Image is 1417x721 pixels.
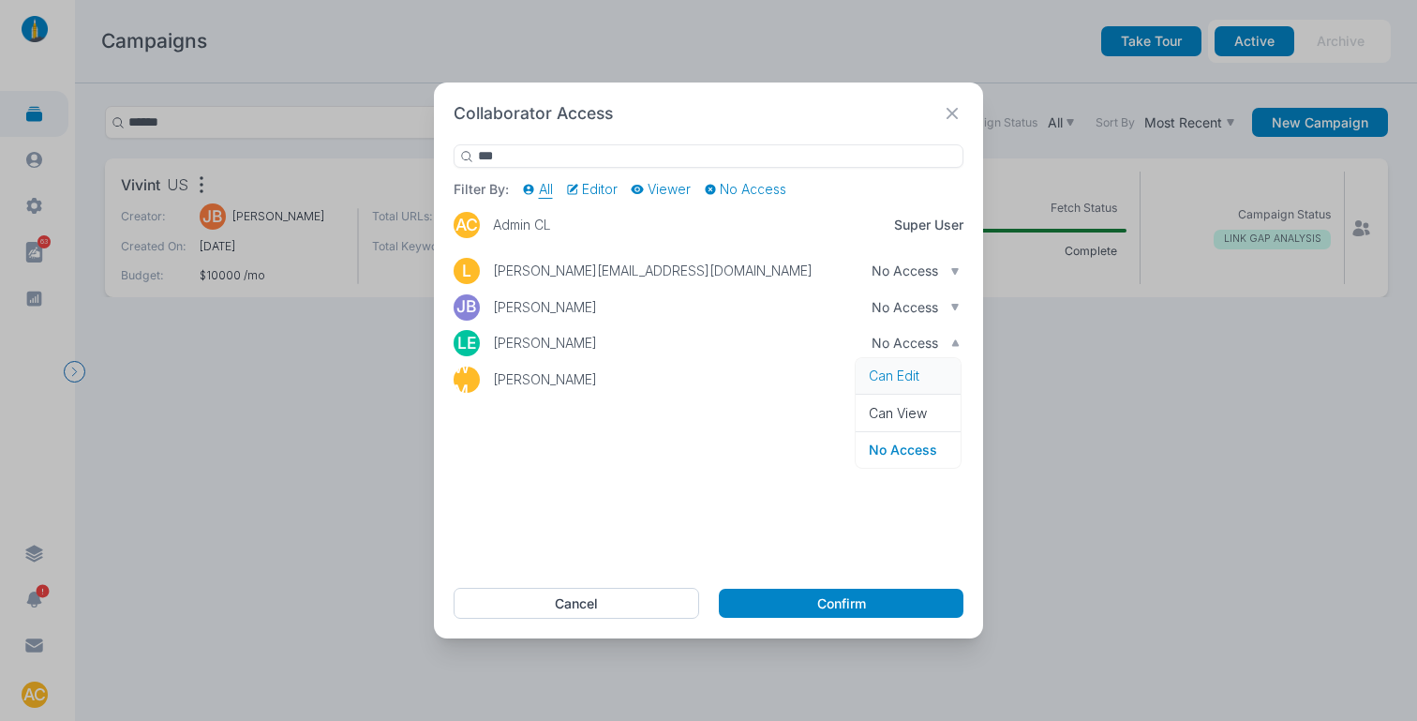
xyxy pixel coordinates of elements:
button: No Access [819,260,963,283]
p: Editor [582,181,618,198]
p: [PERSON_NAME][EMAIL_ADDRESS][DOMAIN_NAME] [493,263,813,279]
div: AC [454,212,480,238]
div: L [454,258,480,284]
p: No Access [872,299,938,316]
p: Viewer [648,181,691,198]
button: No Access [819,368,963,391]
button: Cancel [454,588,699,620]
p: [PERSON_NAME] [493,299,597,316]
p: No Access [872,263,938,279]
p: [PERSON_NAME] [493,371,597,388]
button: All [522,181,553,198]
ul: No Access [856,358,961,469]
button: Viewer [631,181,691,198]
p: Can Edit [869,368,947,384]
button: Confirm [719,589,963,619]
button: No Access [819,332,963,355]
div: LE [454,330,480,356]
p: Super User [894,217,963,233]
p: [PERSON_NAME] [493,335,597,352]
h2: Collaborator Access [454,102,613,126]
button: No Access [819,295,963,319]
p: All [539,181,553,198]
p: No Access [720,181,786,198]
p: Can View [869,405,947,422]
div: WM [454,367,480,393]
p: Admin CL [493,217,551,233]
button: Editor [566,181,619,198]
p: Filter By: [454,181,509,198]
button: No Access [704,181,787,198]
p: No Access [872,335,938,352]
p: No Access [869,442,947,458]
div: JB [454,294,480,321]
